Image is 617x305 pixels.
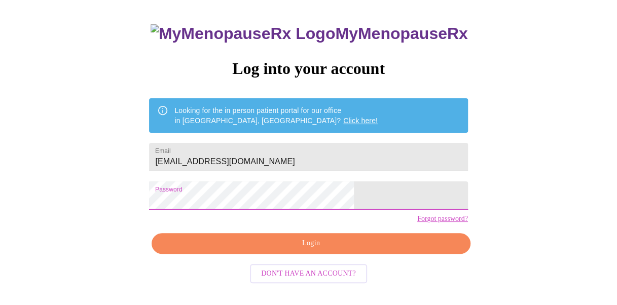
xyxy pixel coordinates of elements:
span: Don't have an account? [261,268,356,280]
button: Don't have an account? [250,264,367,284]
a: Forgot password? [417,215,468,223]
h3: MyMenopauseRx [151,24,468,43]
span: Login [163,237,458,250]
img: MyMenopauseRx Logo [151,24,335,43]
a: Click here! [343,117,378,125]
button: Login [152,233,470,254]
a: Don't have an account? [247,269,370,277]
div: Looking for the in person patient portal for our office in [GEOGRAPHIC_DATA], [GEOGRAPHIC_DATA]? [174,101,378,130]
h3: Log into your account [149,59,467,78]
